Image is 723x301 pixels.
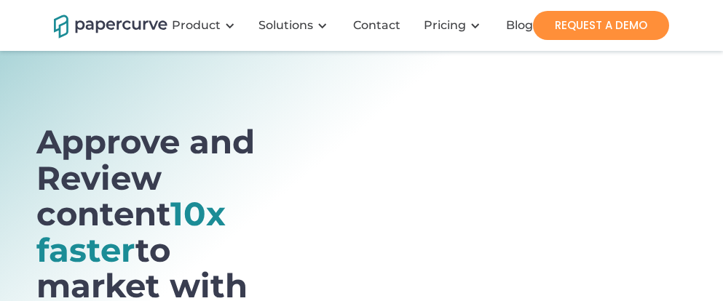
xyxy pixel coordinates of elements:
[342,18,415,33] a: Contact
[36,193,226,270] span: 10x faster
[495,18,548,33] a: Blog
[258,18,313,33] div: Solutions
[506,18,533,33] div: Blog
[424,18,466,33] a: Pricing
[533,11,669,40] a: REQUEST A DEMO
[172,18,221,33] div: Product
[54,12,149,38] a: home
[415,4,495,47] div: Pricing
[250,4,342,47] div: Solutions
[353,18,400,33] div: Contact
[163,4,250,47] div: Product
